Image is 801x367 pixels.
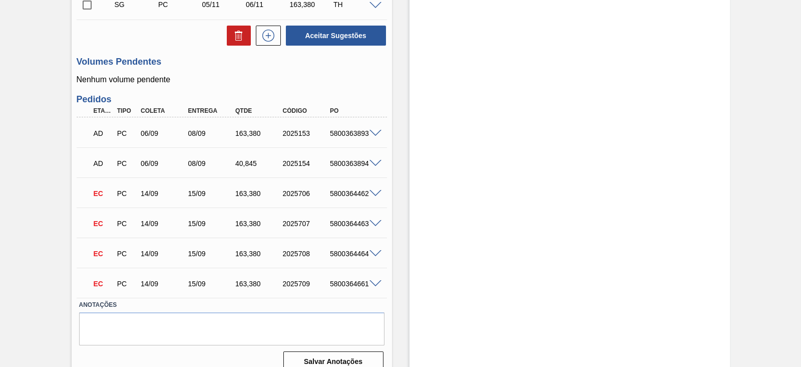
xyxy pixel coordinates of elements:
label: Anotações [79,298,384,312]
div: 14/09/2025 [138,190,190,198]
div: Tipo [115,107,139,114]
div: 5800364462 [327,190,379,198]
div: 15/09/2025 [186,280,238,288]
div: 14/09/2025 [138,220,190,228]
div: 2025153 [280,129,332,137]
div: 08/09/2025 [186,129,238,137]
div: 5800364464 [327,250,379,258]
div: Nova sugestão [251,26,281,46]
div: 15/09/2025 [186,190,238,198]
div: Pedido de Compra [115,190,139,198]
div: 06/09/2025 [138,129,190,137]
div: Em Cancelamento [91,243,115,265]
div: Em Cancelamento [91,213,115,235]
div: 163,380 [233,250,285,258]
div: Qtde [233,107,285,114]
div: Coleta [138,107,190,114]
div: Em Cancelamento [91,182,115,205]
h3: Volumes Pendentes [77,57,387,67]
div: Pedido de Compra [115,220,139,228]
div: Aguardando Descarga [91,122,115,144]
div: TH [331,1,379,9]
div: 163,380 [233,220,285,228]
div: Pedido de Compra [115,280,139,288]
p: EC [94,250,113,258]
div: 06/11/2025 [243,1,291,9]
div: 06/09/2025 [138,159,190,167]
div: Pedido de Compra [115,129,139,137]
p: AD [94,159,113,167]
div: Pedido de Compra [156,1,204,9]
p: AD [94,129,113,137]
div: 2025709 [280,280,332,288]
div: Aceitar Sugestões [281,25,387,47]
p: EC [94,280,113,288]
div: 163,380 [287,1,335,9]
div: 163,380 [233,129,285,137]
div: 15/09/2025 [186,250,238,258]
div: 15/09/2025 [186,220,238,228]
div: 2025707 [280,220,332,228]
div: Pedido de Compra [115,250,139,258]
div: Entrega [186,107,238,114]
div: PO [327,107,379,114]
div: Excluir Sugestões [222,26,251,46]
div: 5800363894 [327,159,379,167]
div: Código [280,107,332,114]
div: 08/09/2025 [186,159,238,167]
div: Etapa [91,107,115,114]
div: 5800364661 [327,280,379,288]
div: 05/11/2025 [200,1,248,9]
button: Aceitar Sugestões [286,26,386,46]
div: Aguardando Descarga [91,152,115,174]
p: EC [94,190,113,198]
div: Sugestão Criada [112,1,160,9]
div: 5800363893 [327,129,379,137]
h3: Pedidos [77,94,387,105]
div: 14/09/2025 [138,250,190,258]
div: 2025706 [280,190,332,198]
div: Em Cancelamento [91,273,115,295]
p: Nenhum volume pendente [77,75,387,84]
div: Pedido de Compra [115,159,139,167]
div: 163,380 [233,190,285,198]
div: 163,380 [233,280,285,288]
div: 2025154 [280,159,332,167]
div: 2025708 [280,250,332,258]
div: 40,845 [233,159,285,167]
div: 14/09/2025 [138,280,190,288]
p: EC [94,220,113,228]
div: 5800364463 [327,220,379,228]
